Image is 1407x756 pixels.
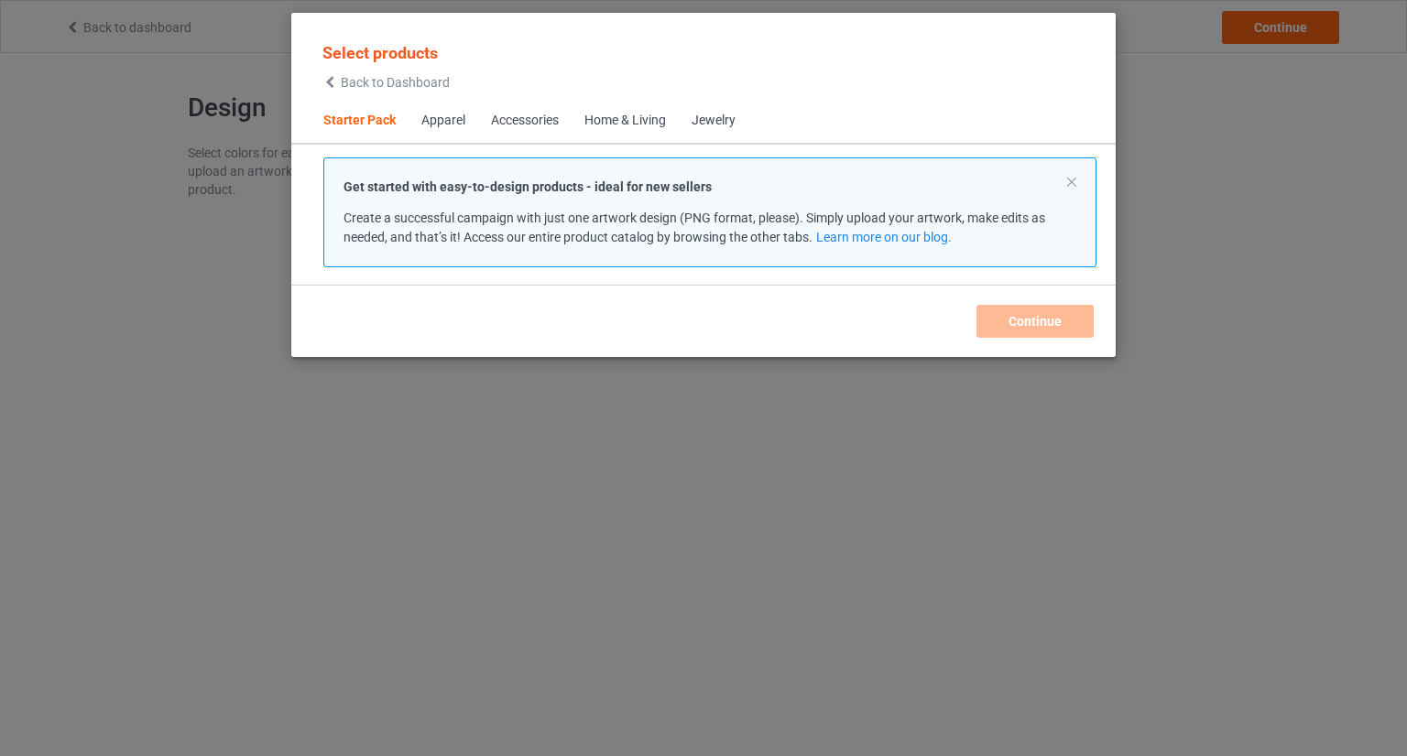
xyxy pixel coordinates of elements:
span: Back to Dashboard [341,75,450,90]
span: Starter Pack [311,99,409,143]
span: Create a successful campaign with just one artwork design (PNG format, please). Simply upload you... [344,211,1045,244]
div: Home & Living [584,112,666,130]
span: Select products [322,43,438,62]
a: Learn more on our blog. [816,230,952,244]
div: Jewelry [692,112,736,130]
div: Accessories [491,112,559,130]
div: Apparel [421,112,465,130]
strong: Get started with easy-to-design products - ideal for new sellers [344,179,712,194]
